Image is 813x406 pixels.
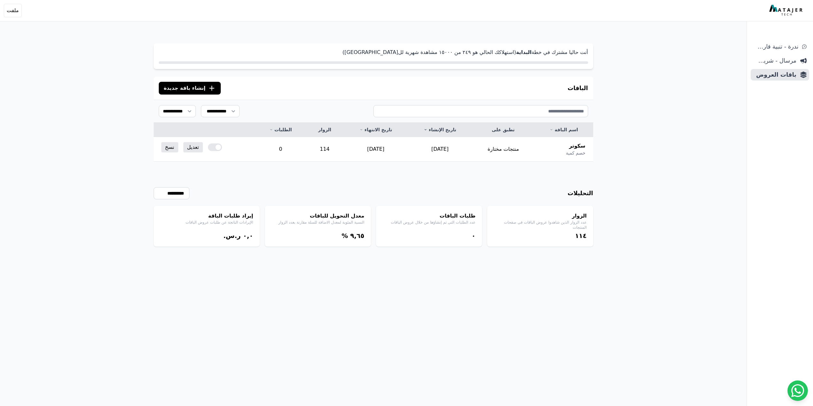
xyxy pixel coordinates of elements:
[183,142,203,152] a: تعديل
[344,137,408,162] td: [DATE]
[753,42,798,51] span: ندرة - تنبية قارب علي النفاذ
[306,123,343,137] th: الزوار
[566,150,585,156] span: خصم كمية
[223,232,241,240] span: ر.س.
[416,126,464,133] a: تاريخ الإنشاء
[271,212,364,220] h4: معدل التحويل للباقات
[472,137,535,162] td: منتجات مختارة
[568,189,593,198] h3: التحليلات
[164,84,206,92] span: إنشاء باقة جديدة
[382,231,476,240] div: ۰
[161,142,178,152] a: نسخ
[568,84,588,93] h3: الباقات
[159,82,221,95] button: إنشاء باقة جديدة
[542,126,585,133] a: اسم الباقة
[494,231,587,240] div: ١١٤
[351,126,400,133] a: تاريخ الانتهاء
[159,49,588,56] p: أنت حاليا مشترك في خطة (استهلاكك الحالي هو ٢٤٩ من ١٥۰۰۰ مشاهدة شهرية لل[GEOGRAPHIC_DATA])
[769,5,804,16] img: MatajerTech Logo
[494,212,587,220] h4: الزوار
[408,137,472,162] td: [DATE]
[271,220,364,225] p: النسبة المئوية لمعدل الاضافة للسلة مقارنة بعدد الزوار
[753,56,796,65] span: مرسال - شريط دعاية
[382,212,476,220] h4: طلبات الباقات
[516,49,531,55] strong: البداية
[255,137,306,162] td: 0
[472,123,535,137] th: تطبق على
[494,220,587,230] p: عدد الزوار الذين شاهدوا عروض الباقات في صفحات المنتجات
[7,7,19,14] span: ملفت
[753,70,796,79] span: باقات العروض
[160,220,253,225] p: الإيرادات الناتجة عن طلبات عروض الباقات
[263,126,298,133] a: الطلبات
[382,220,476,225] p: عدد الطلبات التي تم إنشاؤها من خلال عروض الباقات
[569,142,585,150] span: سكوتر
[341,232,348,240] span: %
[243,232,253,240] bdi: ۰,۰
[160,212,253,220] h4: إيراد طلبات الباقة
[350,232,364,240] bdi: ٩,٦٥
[4,4,22,17] button: ملفت
[306,137,343,162] td: 114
